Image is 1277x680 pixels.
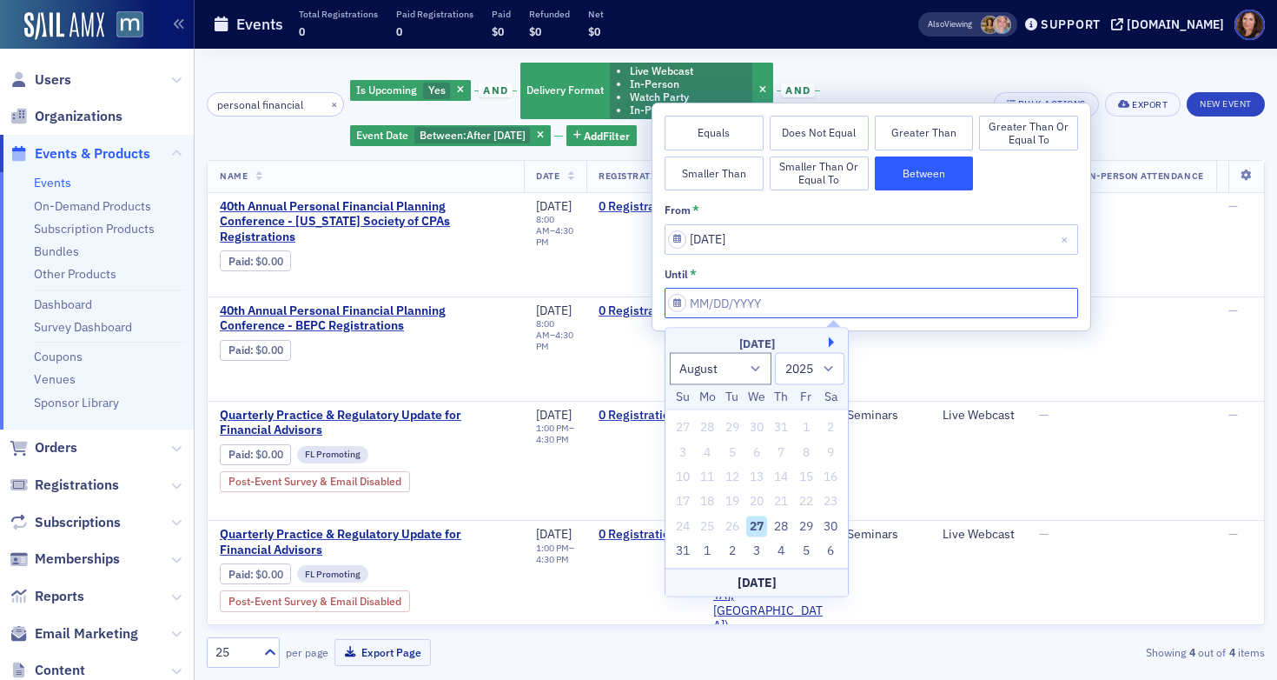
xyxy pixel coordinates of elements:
[220,408,512,438] a: Quarterly Practice & Regulatory Update for Financial Advisors
[220,563,291,584] div: Paid: 0 - $0
[10,476,119,495] a: Registrations
[847,527,918,543] div: Seminars
[692,203,699,218] abbr: This field is required
[255,448,283,461] span: $0.00
[746,442,767,463] div: Not available Wednesday, August 6th, 2025
[396,8,473,20] p: Paid Registrations
[599,408,689,423] a: 0 Registrations
[35,587,84,606] span: Reports
[588,8,604,20] p: Net
[820,442,841,463] div: Not available Saturday, August 9th, 2025
[35,550,120,569] span: Memberships
[770,116,869,150] button: Does Not Equal
[536,433,569,445] time: 4:30 PM
[746,541,767,562] div: Choose Wednesday, September 3rd, 2025
[672,387,693,408] div: Su
[630,64,748,77] li: Live Webcast
[820,491,841,512] div: Not available Saturday, August 23rd, 2025
[820,467,841,488] div: Not available Saturday, August 16th, 2025
[479,83,513,97] span: and
[536,423,574,445] div: –
[665,268,688,281] div: until
[599,303,689,319] a: 0 Registrations
[697,417,718,438] div: Not available Monday, July 28th, 2025
[536,317,554,341] time: 8:00 AM
[10,513,121,532] a: Subscriptions
[671,415,844,563] div: month 2025-08
[924,644,1265,660] div: Showing out of items
[1018,99,1086,109] div: Bulk Actions
[994,92,1099,117] button: Bulk Actions
[228,568,250,581] a: Paid
[697,387,718,408] div: Mo
[777,83,820,97] button: and
[630,77,748,90] li: In-Person
[35,70,71,90] span: Users
[1105,92,1181,117] button: Export
[299,24,305,38] span: 0
[781,83,815,97] span: and
[220,590,410,611] div: Post-Event Survey
[228,343,255,357] span: :
[536,303,572,318] span: [DATE]
[1187,95,1265,110] a: New Event
[746,491,767,512] div: Not available Wednesday, August 20th, 2025
[35,144,150,163] span: Events & Products
[220,303,512,334] a: 40th Annual Personal Financial Planning Conference - BEPC Registrations
[1111,18,1230,30] button: [DOMAIN_NAME]
[10,70,71,90] a: Users
[297,565,368,583] div: FL Promoting
[981,16,999,34] span: Laura Swann
[665,116,764,150] button: Equals
[665,568,848,596] div: [DATE]
[35,661,85,680] span: Content
[34,395,119,410] a: Sponsor Library
[536,543,574,565] div: –
[492,8,511,20] p: Paid
[771,387,792,408] div: Th
[220,170,248,182] span: Name
[599,199,689,215] a: 0 Registrations
[771,442,792,463] div: Not available Thursday, August 7th, 2025
[228,255,250,268] a: Paid
[1228,407,1238,423] span: —
[1039,526,1049,542] span: —
[10,624,138,643] a: Email Marketing
[286,644,328,660] label: per page
[356,128,408,142] span: Event Date
[697,541,718,562] div: Choose Monday, September 1st, 2025
[1127,17,1224,32] div: [DOMAIN_NAME]
[24,12,104,40] a: SailAMX
[1228,303,1238,318] span: —
[1041,17,1101,32] div: Support
[228,255,255,268] span: :
[829,337,839,348] button: Next Month
[665,224,1078,255] input: MM/DD/YYYY
[396,24,402,38] span: 0
[584,128,630,143] span: Add Filter
[1228,526,1238,542] span: —
[536,329,573,352] time: 4:30 PM
[599,170,674,182] span: Registrations
[672,417,693,438] div: Not available Sunday, July 27th, 2025
[1234,10,1265,40] span: Profile
[796,541,817,562] div: Choose Friday, September 5th, 2025
[536,526,572,542] span: [DATE]
[35,476,119,495] span: Registrations
[220,250,291,271] div: Paid: 1 - $0
[536,213,554,237] time: 8:00 AM
[420,128,466,142] span: Between :
[356,83,417,97] span: Is Upcoming
[220,444,291,465] div: Paid: 0 - $0
[35,513,121,532] span: Subscriptions
[665,336,848,353] div: [DATE]
[665,203,691,217] div: from
[220,527,512,557] a: Quarterly Practice & Regulatory Update for Financial Advisors
[220,340,291,361] div: Paid: 0 - $0
[796,417,817,438] div: Not available Friday, August 1st, 2025
[255,255,283,268] span: $0.00
[697,516,718,537] div: Not available Monday, August 25th, 2025
[722,541,743,562] div: Choose Tuesday, September 2nd, 2025
[875,157,974,191] button: Between
[34,243,79,259] a: Bundles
